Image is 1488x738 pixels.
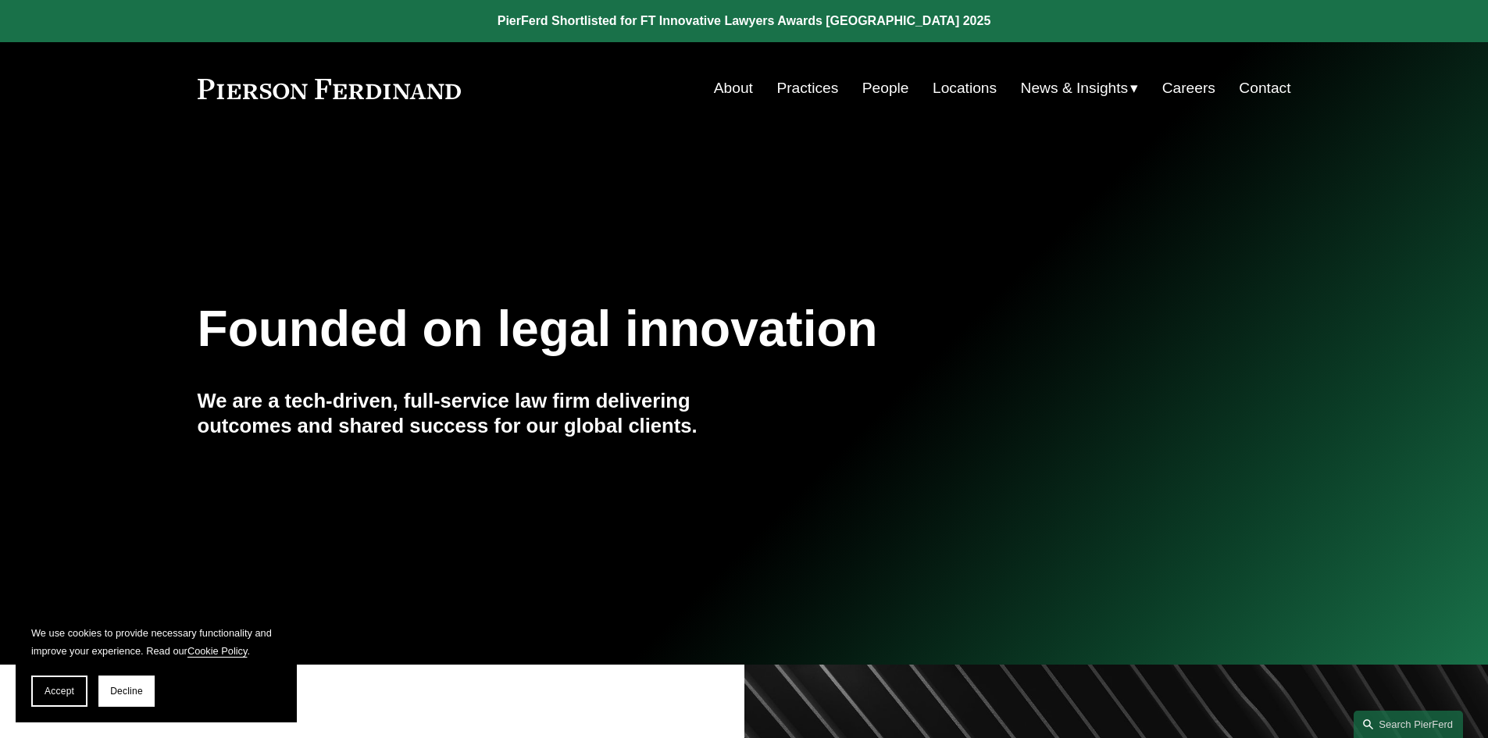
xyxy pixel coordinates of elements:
[714,73,753,103] a: About
[31,624,281,660] p: We use cookies to provide necessary functionality and improve your experience. Read our .
[198,388,744,439] h4: We are a tech-driven, full-service law firm delivering outcomes and shared success for our global...
[1021,75,1129,102] span: News & Insights
[198,301,1109,358] h1: Founded on legal innovation
[1354,711,1463,738] a: Search this site
[45,686,74,697] span: Accept
[1021,73,1139,103] a: folder dropdown
[110,686,143,697] span: Decline
[1162,73,1215,103] a: Careers
[933,73,997,103] a: Locations
[862,73,909,103] a: People
[31,676,87,707] button: Accept
[776,73,838,103] a: Practices
[16,608,297,722] section: Cookie banner
[98,676,155,707] button: Decline
[1239,73,1290,103] a: Contact
[187,645,248,657] a: Cookie Policy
